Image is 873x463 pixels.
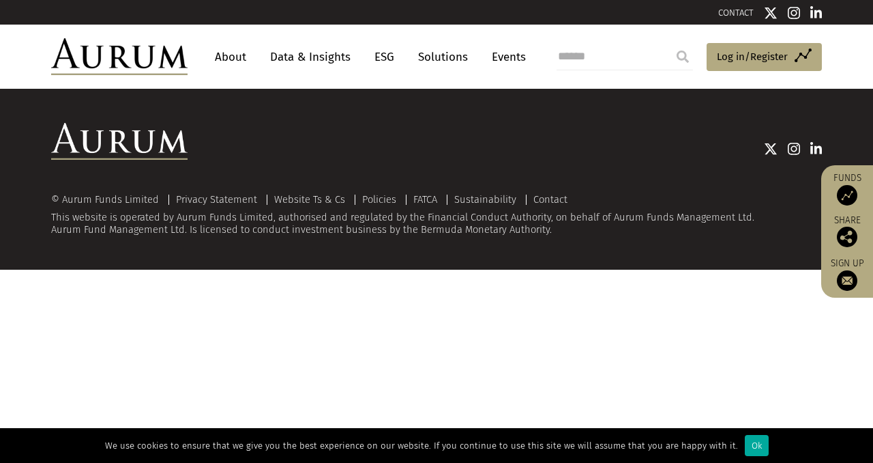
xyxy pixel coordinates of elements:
[669,43,696,70] input: Submit
[718,8,754,18] a: CONTACT
[764,142,778,156] img: Twitter icon
[707,43,822,72] a: Log in/Register
[810,142,823,156] img: Linkedin icon
[51,38,188,75] img: Aurum
[788,6,800,20] img: Instagram icon
[764,6,778,20] img: Twitter icon
[837,185,857,206] img: Access Funds
[788,142,800,156] img: Instagram icon
[274,193,345,206] a: Website Ts & Cs
[51,123,188,160] img: Aurum Logo
[413,193,437,206] a: FATCA
[368,44,401,70] a: ESG
[51,195,166,205] div: © Aurum Funds Limited
[362,193,396,206] a: Policies
[51,194,822,236] div: This website is operated by Aurum Funds Limited, authorised and regulated by the Financial Conduc...
[810,6,823,20] img: Linkedin icon
[485,44,526,70] a: Events
[454,193,516,206] a: Sustainability
[837,227,857,247] img: Share this post
[176,193,257,206] a: Privacy Statement
[533,193,567,206] a: Contact
[828,216,866,247] div: Share
[208,44,253,70] a: About
[828,257,866,291] a: Sign up
[263,44,357,70] a: Data & Insights
[828,172,866,206] a: Funds
[411,44,475,70] a: Solutions
[717,48,788,65] span: Log in/Register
